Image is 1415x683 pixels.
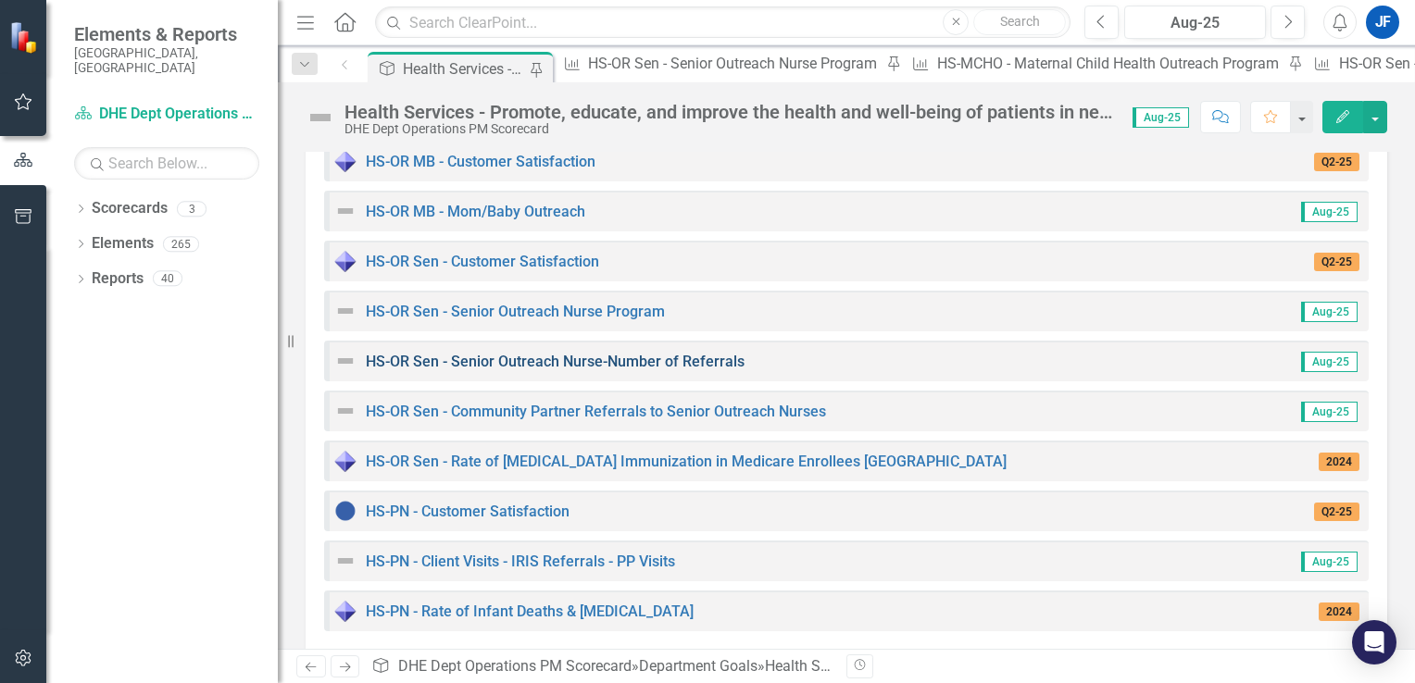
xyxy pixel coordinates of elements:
button: JF [1366,6,1399,39]
span: Q2-25 [1314,153,1359,171]
span: Aug-25 [1301,302,1358,322]
a: Elements [92,233,154,255]
a: Reports [92,268,144,290]
span: Elements & Reports [74,23,259,45]
a: HS-OR MB - Mom/Baby Outreach [366,203,585,220]
div: Aug-25 [1131,12,1259,34]
span: Aug-25 [1301,202,1358,222]
small: [GEOGRAPHIC_DATA], [GEOGRAPHIC_DATA] [74,45,259,76]
img: Data Only [334,150,357,172]
div: 40 [153,271,182,287]
span: Search [1000,14,1040,29]
img: Not Defined [334,550,357,572]
a: HS-OR Sen - Rate of [MEDICAL_DATA] Immunization in Medicare Enrollees [GEOGRAPHIC_DATA] [366,453,1007,470]
a: HS-OR Sen - Senior Outreach Nurse Program [557,52,882,75]
img: Data Only [334,600,357,622]
a: HS-OR Sen - Senior Outreach Nurse-Number of Referrals [366,353,745,370]
span: Aug-25 [1301,402,1358,422]
img: Not Defined [306,103,335,132]
div: HS-MCHO - Maternal Child Health Outreach Program [937,52,1284,75]
div: Health Services - Promote, educate, and improve the health and well-being of patients in need of ... [344,102,1114,122]
a: HS-OR MB - Customer Satisfaction [366,153,595,170]
a: DHE Dept Operations PM Scorecard [398,657,632,675]
img: Not Defined [334,200,357,222]
div: 3 [177,201,207,217]
span: Q2-25 [1314,503,1359,521]
span: Aug-25 [1301,552,1358,572]
a: HS-OR Sen - Senior Outreach Nurse Program [366,303,665,320]
img: No Information [334,500,357,522]
a: Scorecards [92,198,168,219]
span: 2024 [1319,453,1359,471]
input: Search Below... [74,147,259,180]
img: Data Only [334,250,357,272]
span: Q2-25 [1314,253,1359,271]
img: Not Defined [334,350,357,372]
a: HS-OR Sen - Community Partner Referrals to Senior Outreach Nurses [366,403,826,420]
img: Not Defined [334,400,357,422]
img: ClearPoint Strategy [9,21,42,54]
div: » » [371,656,833,677]
span: Aug-25 [1133,107,1189,128]
a: HS-PN - Customer Satisfaction [366,503,570,520]
a: Department Goals [639,657,758,675]
button: Aug-25 [1124,6,1266,39]
button: Search [973,9,1066,35]
img: Not Defined [334,300,357,322]
div: Health Services - Promote, educate, and improve the health and well-being of patients in need of ... [403,57,525,81]
a: DHE Dept Operations PM Scorecard [74,104,259,125]
img: Data Only [334,450,357,472]
div: Open Intercom Messenger [1352,620,1396,664]
a: HS-PN - Client Visits - IRIS Referrals - PP Visits [366,553,675,570]
div: HS-OR Sen - Senior Outreach Nurse Program [588,52,882,75]
div: 265 [163,236,199,252]
a: HS-MCHO - Maternal Child Health Outreach Program [905,52,1283,75]
a: HS-PN - Rate of Infant Deaths & [MEDICAL_DATA] [366,602,694,620]
span: 2024 [1319,602,1359,621]
div: DHE Dept Operations PM Scorecard [344,122,1114,136]
span: Aug-25 [1301,352,1358,372]
a: HS-OR Sen - Customer Satisfaction [366,253,599,270]
input: Search ClearPoint... [375,6,1071,39]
